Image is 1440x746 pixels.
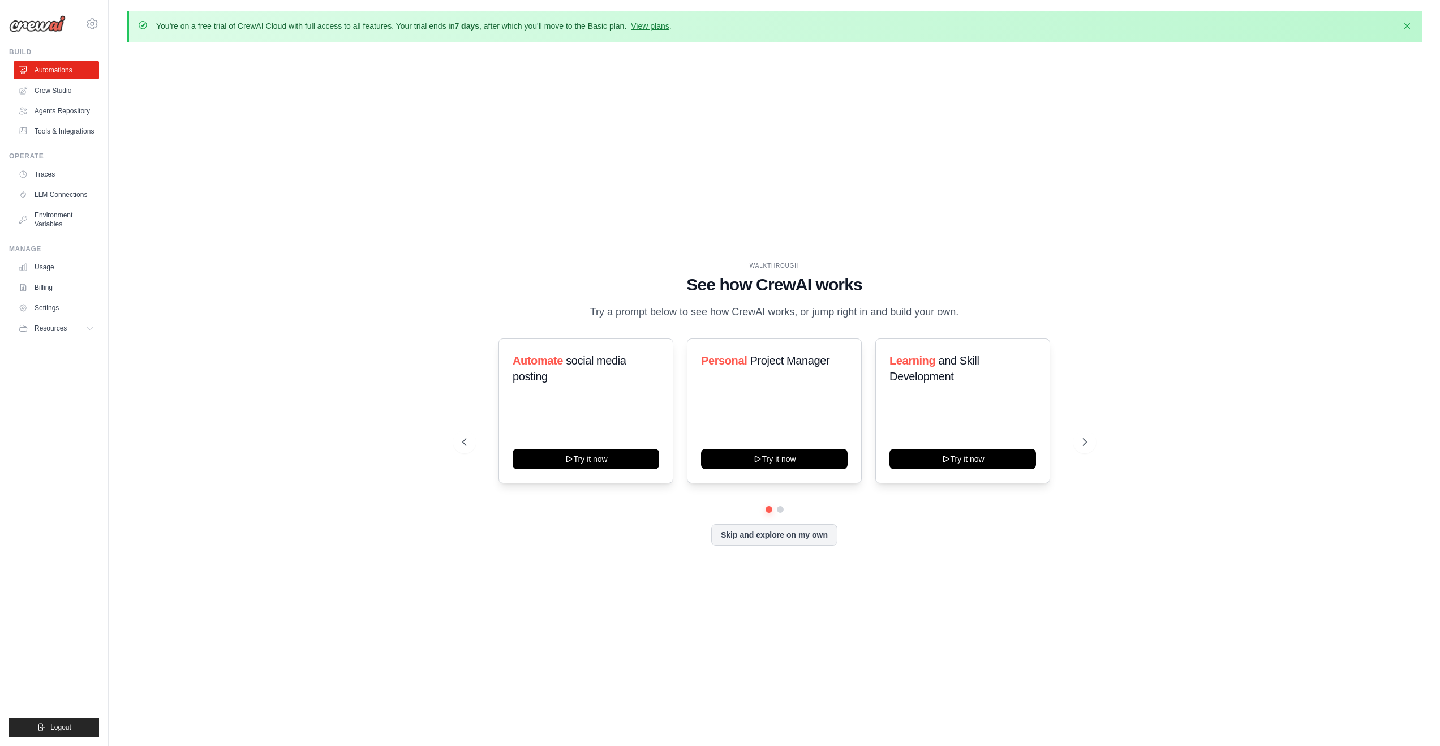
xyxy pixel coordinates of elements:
[14,206,99,233] a: Environment Variables
[14,82,99,100] a: Crew Studio
[14,122,99,140] a: Tools & Integrations
[9,718,99,737] button: Logout
[9,15,66,32] img: Logo
[701,354,747,367] span: Personal
[711,524,837,546] button: Skip and explore on my own
[1383,692,1440,746] iframe: Chat Widget
[513,354,626,383] span: social media posting
[701,449,848,469] button: Try it now
[462,275,1087,295] h1: See how CrewAI works
[454,22,479,31] strong: 7 days
[14,299,99,317] a: Settings
[889,354,935,367] span: Learning
[513,354,563,367] span: Automate
[50,723,71,732] span: Logout
[35,324,67,333] span: Resources
[156,20,672,32] p: You're on a free trial of CrewAI Cloud with full access to all features. Your trial ends in , aft...
[889,449,1036,469] button: Try it now
[14,319,99,337] button: Resources
[462,261,1087,270] div: WALKTHROUGH
[14,258,99,276] a: Usage
[14,278,99,297] a: Billing
[14,186,99,204] a: LLM Connections
[750,354,829,367] span: Project Manager
[584,304,965,320] p: Try a prompt below to see how CrewAI works, or jump right in and build your own.
[631,22,669,31] a: View plans
[14,61,99,79] a: Automations
[14,102,99,120] a: Agents Repository
[14,165,99,183] a: Traces
[9,152,99,161] div: Operate
[9,48,99,57] div: Build
[513,449,659,469] button: Try it now
[9,245,99,254] div: Manage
